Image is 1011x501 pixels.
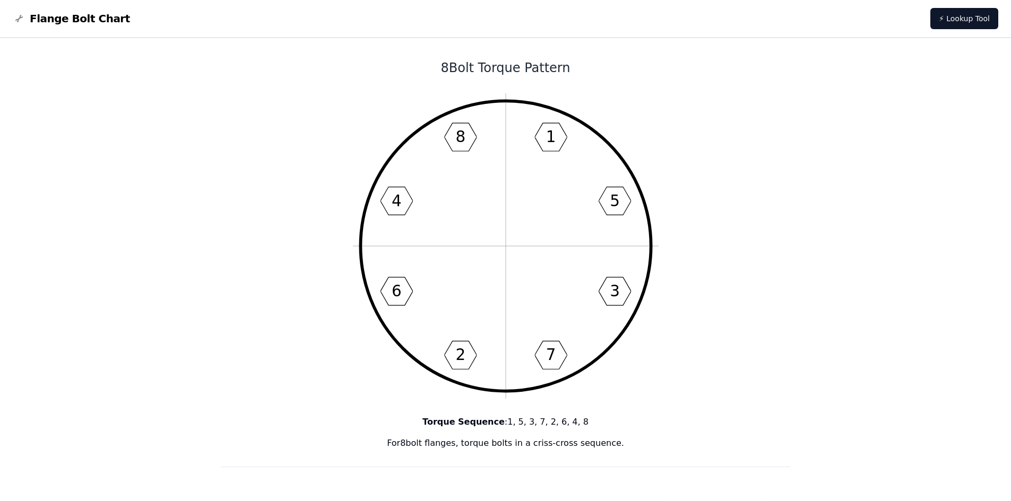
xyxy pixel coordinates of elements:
text: 5 [610,192,620,210]
text: 2 [455,346,465,364]
text: 4 [392,192,402,210]
a: ⚡ Lookup Tool [930,8,998,29]
p: : 1, 5, 3, 7, 2, 6, 4, 8 [221,416,791,428]
text: 1 [546,128,556,146]
text: 7 [546,346,556,364]
img: Flange Bolt Chart Logo [13,12,25,25]
p: For 8 bolt flanges, torque bolts in a criss-cross sequence. [221,437,791,450]
h1: 8 Bolt Torque Pattern [221,59,791,76]
span: Flange Bolt Chart [30,11,130,26]
text: 6 [392,282,402,300]
text: 3 [610,282,620,300]
text: 8 [455,128,465,146]
a: Flange Bolt Chart LogoFlange Bolt Chart [13,11,130,26]
b: Torque Sequence [422,417,505,427]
